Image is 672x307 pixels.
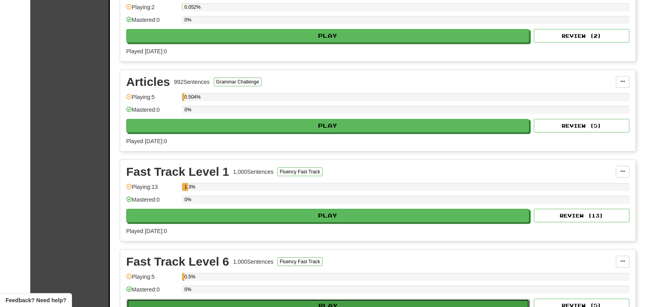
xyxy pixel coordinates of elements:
span: Played [DATE]: 0 [126,48,167,54]
div: Fast Track Level 1 [126,166,229,178]
div: Playing: 5 [126,273,178,286]
span: Played [DATE]: 0 [126,228,167,234]
button: Review (13) [534,209,629,222]
div: Playing: 5 [126,93,178,106]
span: Open feedback widget [6,296,66,304]
button: Play [126,29,529,43]
div: Mastered: 0 [126,196,178,209]
button: Play [126,119,529,132]
button: Grammar Challenge [214,78,262,86]
div: 1,000 Sentences [233,258,273,266]
div: Playing: 13 [126,183,178,196]
div: 1,000 Sentences [233,168,273,176]
button: Review (2) [534,29,629,43]
button: Fluency Fast Track [277,167,322,176]
span: Played [DATE]: 0 [126,138,167,144]
div: Fast Track Level 6 [126,256,229,268]
div: Articles [126,76,170,88]
div: 992 Sentences [174,78,210,86]
div: 1.3% [184,183,188,191]
button: Fluency Fast Track [277,257,322,266]
button: Play [126,209,529,222]
div: Mastered: 0 [126,106,178,119]
div: Mastered: 0 [126,286,178,299]
button: Review (5) [534,119,629,132]
div: Playing: 2 [126,3,178,16]
div: Mastered: 0 [126,16,178,29]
